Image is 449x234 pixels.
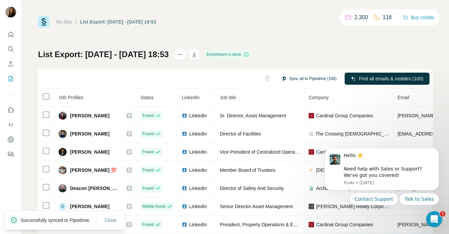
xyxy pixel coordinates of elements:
[189,149,207,155] span: LinkedIn
[189,130,207,137] span: LinkedIn
[142,167,154,173] span: Found
[105,217,117,224] span: Close
[189,203,207,210] span: LinkedIn
[345,73,429,85] button: Find all emails & mobiles (100)
[70,185,120,192] span: Deacon [PERSON_NAME]
[5,58,16,70] button: Enrich CSV
[220,186,284,191] span: Director of Safety And Security
[175,49,185,60] button: actions
[315,130,389,137] span: The Crossing [DEMOGRAPHIC_DATA]
[5,148,16,160] button: Feedback
[440,211,445,217] span: 1
[220,204,293,209] span: Senior Director Asset Management
[314,140,449,231] iframe: Intercom notifications message
[59,112,67,120] img: Avatar
[75,18,77,25] li: /
[383,13,392,22] p: 118
[309,222,314,227] img: company-logo
[189,221,207,228] span: LinkedIn
[38,16,49,28] img: Surfe Logo
[142,113,154,119] span: Found
[5,133,16,146] button: Dashboard
[5,28,16,40] button: Quick start
[182,149,187,155] img: LinkedIn logo
[204,50,251,58] div: Enrichment is done
[182,204,187,209] img: LinkedIn logo
[220,149,324,155] span: Vice President of Centralized Operations Services
[309,95,329,100] span: Company
[220,131,261,136] span: Director of Facilities
[59,202,67,210] div: D
[220,222,314,227] span: President, Property Operations & Experience
[182,131,187,136] img: LinkedIn logo
[426,211,442,227] iframe: Intercom live chat
[100,214,122,226] button: Close
[220,167,276,173] span: Member Board of Trustees
[70,203,109,210] span: [PERSON_NAME]
[142,222,154,228] span: Found
[354,13,368,22] p: 2,350
[142,131,154,137] span: Found
[403,13,434,22] button: Buy credits
[70,112,109,119] span: [PERSON_NAME]
[59,148,67,156] img: Avatar
[189,167,207,173] span: LinkedIn
[21,217,96,224] p: Successfully synced to Pipedrive.
[309,113,314,118] img: company-logo
[220,113,286,118] span: Sr. Director, Asset Management
[70,130,109,137] span: [PERSON_NAME]
[5,43,16,55] button: Search
[316,112,373,119] span: Cardinal Group Companies
[309,204,314,209] img: company-logo
[59,184,67,192] img: Avatar
[189,185,207,192] span: LinkedIn
[309,167,314,173] img: company-logo
[182,95,200,100] span: LinkedIn
[309,149,314,155] img: company-logo
[277,74,341,84] button: Sync all to Pipedrive (100)
[142,185,154,191] span: Found
[80,18,157,25] div: List Export: [DATE] - [DATE] 18:53
[5,119,16,131] button: Use Surfe API
[59,95,83,100] span: 100 Profiles
[189,112,207,119] span: LinkedIn
[220,95,236,100] span: Job title
[140,95,154,100] span: Status
[309,186,314,191] img: company-logo
[38,49,169,60] h1: List Export: [DATE] - [DATE] 18:53
[142,149,154,155] span: Found
[182,113,187,118] img: LinkedIn logo
[59,166,67,174] img: Avatar
[182,186,187,191] img: LinkedIn logo
[359,75,423,82] span: Find all emails & mobiles (100)
[398,95,409,100] span: Email
[70,167,116,173] span: [PERSON_NAME] 💯
[182,222,187,227] img: LinkedIn logo
[59,130,67,138] img: Avatar
[5,7,16,17] img: Avatar
[56,19,72,25] a: My lists
[182,167,187,173] img: LinkedIn logo
[70,149,109,155] span: [PERSON_NAME]
[5,104,16,116] button: Use Surfe on LinkedIn
[142,203,166,209] span: Mobile found
[5,73,16,85] button: My lists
